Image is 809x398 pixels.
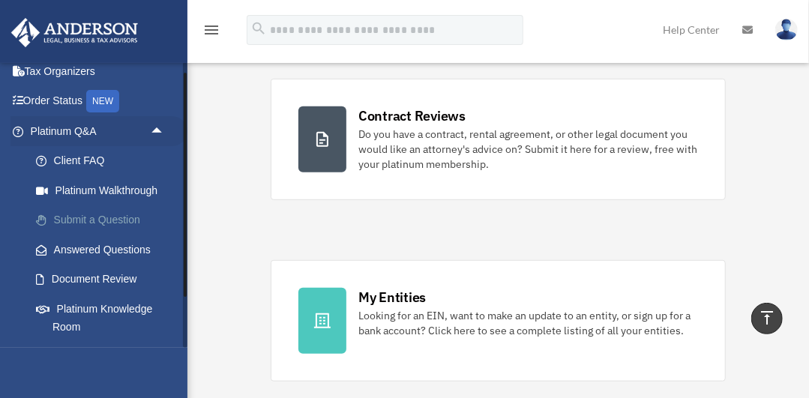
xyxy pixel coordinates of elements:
[751,303,783,334] a: vertical_align_top
[21,342,187,390] a: Tax & Bookkeeping Packages
[21,146,187,176] a: Client FAQ
[250,20,267,37] i: search
[271,79,726,200] a: Contract Reviews Do you have a contract, rental agreement, or other legal document you would like...
[21,175,187,205] a: Platinum Walkthrough
[202,21,220,39] i: menu
[358,288,426,307] div: My Entities
[758,309,776,327] i: vertical_align_top
[775,19,798,40] img: User Pic
[358,127,698,172] div: Do you have a contract, rental agreement, or other legal document you would like an attorney's ad...
[271,260,726,382] a: My Entities Looking for an EIN, want to make an update to an entity, or sign up for a bank accoun...
[150,116,180,147] span: arrow_drop_up
[358,106,466,125] div: Contract Reviews
[86,90,119,112] div: NEW
[7,18,142,47] img: Anderson Advisors Platinum Portal
[10,56,187,86] a: Tax Organizers
[10,116,187,146] a: Platinum Q&Aarrow_drop_up
[21,235,187,265] a: Answered Questions
[358,308,698,338] div: Looking for an EIN, want to make an update to an entity, or sign up for a bank account? Click her...
[21,294,187,342] a: Platinum Knowledge Room
[202,26,220,39] a: menu
[21,265,187,295] a: Document Review
[10,86,187,117] a: Order StatusNEW
[21,205,187,235] a: Submit a Question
